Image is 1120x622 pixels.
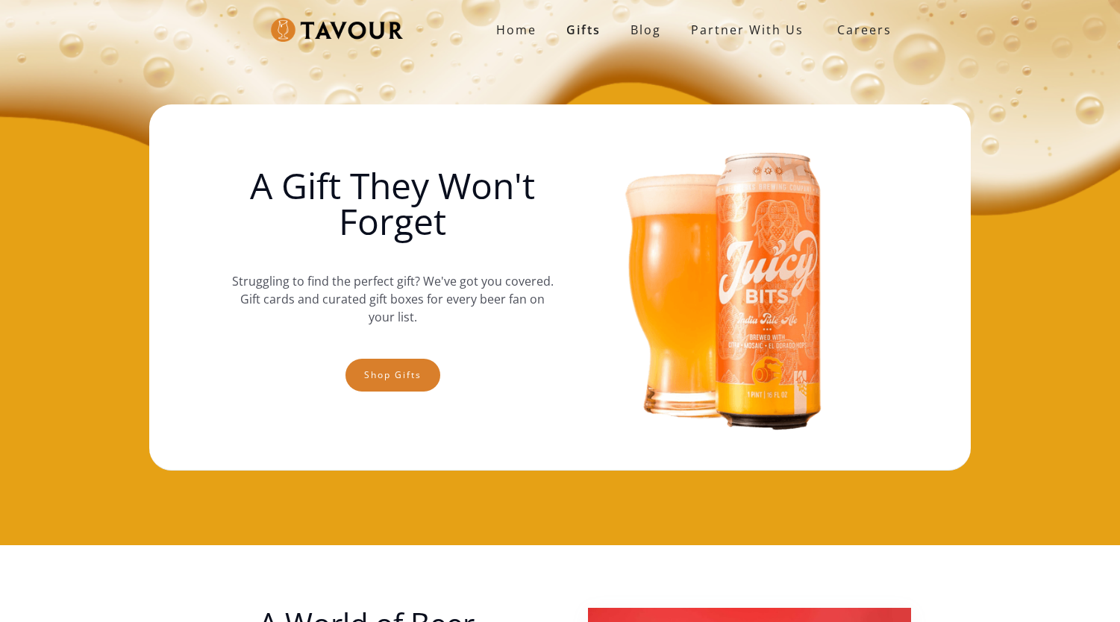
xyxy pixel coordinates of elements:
p: Struggling to find the perfect gift? We've got you covered. Gift cards and curated gift boxes for... [231,257,554,341]
a: Careers [819,9,903,51]
a: partner with us [676,15,819,45]
a: Blog [616,15,676,45]
strong: Home [496,22,536,38]
strong: Careers [837,15,892,45]
a: Shop gifts [345,359,440,392]
a: Gifts [551,15,616,45]
h1: A Gift They Won't Forget [231,168,554,239]
a: Home [481,15,551,45]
